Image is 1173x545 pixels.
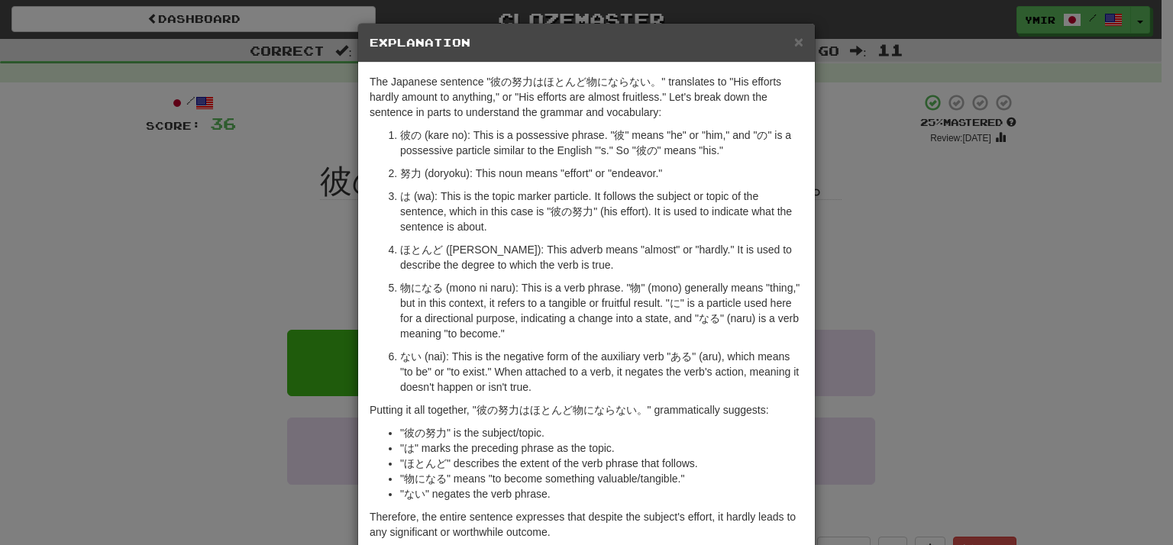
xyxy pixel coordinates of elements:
[370,402,803,418] p: Putting it all together, "彼の努力はほとんど物にならない。" grammatically suggests:
[794,34,803,50] button: Close
[400,425,803,440] li: "彼の努力" is the subject/topic.
[400,456,803,471] li: "ほとんど" describes the extent of the verb phrase that follows.
[400,471,803,486] li: "物になる" means "to become something valuable/tangible."
[400,242,803,272] p: ほとんど ([PERSON_NAME]): This adverb means "almost" or "hardly." It is used to describe the degree t...
[400,440,803,456] li: "は" marks the preceding phrase as the topic.
[400,280,803,341] p: 物になる (mono ni naru): This is a verb phrase. "物" (mono) generally means "thing," but in this conte...
[400,349,803,395] p: ない (nai): This is the negative form of the auxiliary verb "ある" (aru), which means "to be" or "to ...
[400,189,803,234] p: は (wa): This is the topic marker particle. It follows the subject or topic of the sentence, which...
[370,35,803,50] h5: Explanation
[400,166,803,181] p: 努力 (doryoku): This noun means "effort" or "endeavor."
[370,74,803,120] p: The Japanese sentence "彼の努力はほとんど物にならない。" translates to "His efforts hardly amount to anything," o...
[400,486,803,501] li: "ない" negates the verb phrase.
[400,127,803,158] p: 彼の (kare no): This is a possessive phrase. "彼" means "he" or "him," and "の" is a possessive parti...
[370,509,803,540] p: Therefore, the entire sentence expresses that despite the subject's effort, it hardly leads to an...
[794,33,803,50] span: ×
